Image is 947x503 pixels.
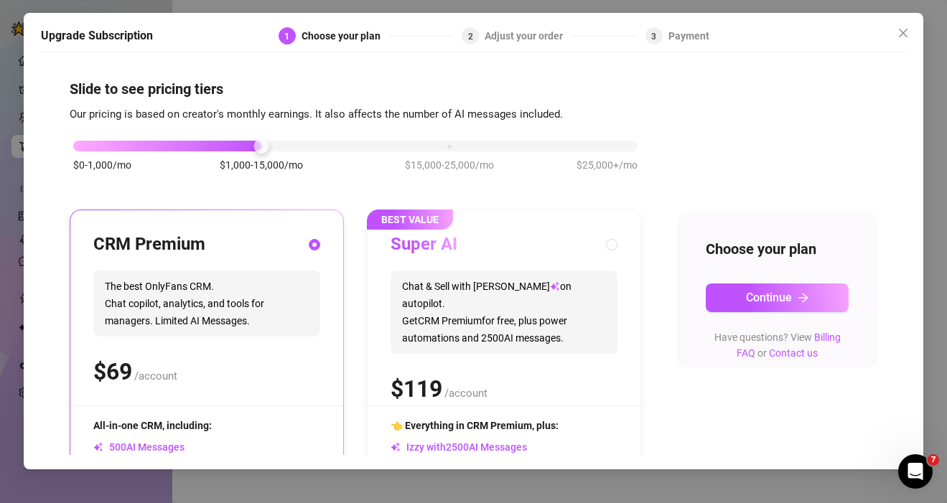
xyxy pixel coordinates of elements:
[391,441,527,453] span: Izzy with AI Messages
[769,347,818,358] a: Contact us
[405,157,494,173] span: $15,000-25,000/mo
[93,358,132,385] span: $
[928,454,939,466] span: 7
[714,331,840,358] span: Have questions? View or
[93,271,320,337] span: The best OnlyFans CRM. Chat copilot, analytics, and tools for managers. Limited AI Messages.
[797,291,808,303] span: arrow-right
[651,31,656,41] span: 3
[220,157,303,173] span: $1,000-15,000/mo
[485,27,572,44] div: Adjust your order
[41,27,153,44] h5: Upgrade Subscription
[897,27,909,39] span: close
[668,27,709,44] div: Payment
[737,331,841,358] a: Billing FAQ
[467,31,472,41] span: 2
[706,238,849,258] h4: Choose your plan
[706,283,849,311] button: Continuearrow-right
[745,291,791,304] span: Continue
[391,420,559,431] span: 👈 Everything in CRM Premium, plus:
[444,387,488,400] span: /account
[898,454,933,489] iframe: Intercom live chat
[73,157,131,173] span: $0-1,000/mo
[391,375,442,403] span: $
[93,233,205,256] h3: CRM Premium
[367,210,453,230] span: BEST VALUE
[70,78,877,98] h4: Slide to see pricing tiers
[284,31,289,41] span: 1
[93,420,212,431] span: All-in-one CRM, including:
[93,441,185,453] span: AI Messages
[892,22,915,44] button: Close
[70,107,563,120] span: Our pricing is based on creator's monthly earnings. It also affects the number of AI messages inc...
[892,27,915,39] span: Close
[391,271,617,354] span: Chat & Sell with [PERSON_NAME] on autopilot. Get CRM Premium for free, plus power automations and...
[391,233,457,256] h3: Super AI
[301,27,388,44] div: Choose your plan
[134,370,177,382] span: /account
[577,157,638,173] span: $25,000+/mo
